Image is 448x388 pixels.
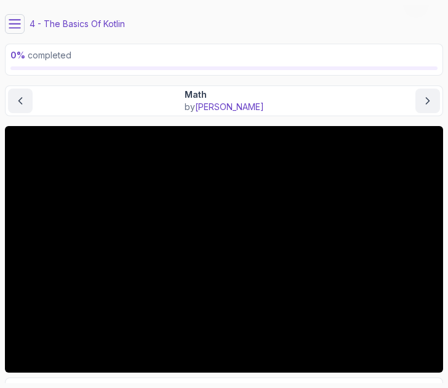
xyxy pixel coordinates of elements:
p: by [185,101,264,113]
span: 0 % [10,50,25,60]
button: next content [415,89,440,113]
p: 4 - The Basics Of Kotlin [30,18,125,30]
p: Math [185,89,264,101]
iframe: 13 - math [5,126,443,373]
span: [PERSON_NAME] [195,101,264,112]
button: previous content [8,89,33,113]
span: completed [10,50,71,60]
